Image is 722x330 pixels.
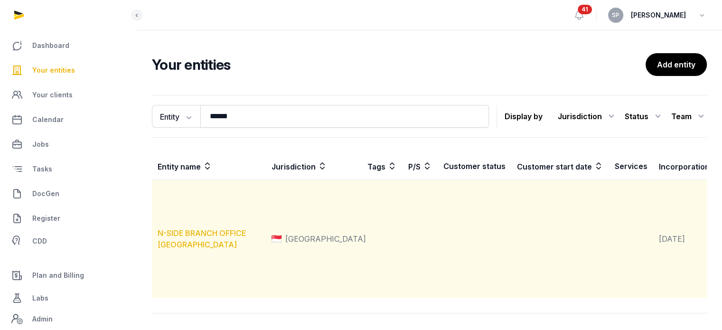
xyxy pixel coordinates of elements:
[152,56,646,73] h2: Your entities
[625,109,664,124] div: Status
[158,228,246,249] a: N-SIDE BRANCH OFFICE [GEOGRAPHIC_DATA]
[362,153,403,180] th: Tags
[32,270,84,281] span: Plan and Billing
[558,109,617,124] div: Jurisdiction
[511,153,609,180] th: Customer start date
[32,236,47,247] span: CDD
[8,310,129,329] a: Admin
[8,287,129,310] a: Labs
[8,84,129,106] a: Your clients
[609,153,653,180] th: Services
[152,153,266,180] th: Entity name
[403,153,438,180] th: P/S
[8,264,129,287] a: Plan and Billing
[32,114,64,125] span: Calendar
[32,313,53,325] span: Admin
[32,188,59,199] span: DocGen
[8,133,129,156] a: Jobs
[8,207,129,230] a: Register
[32,292,48,304] span: Labs
[32,89,73,101] span: Your clients
[32,65,75,76] span: Your entities
[32,213,60,224] span: Register
[266,153,362,180] th: Jurisdiction
[578,5,592,14] span: 41
[612,12,619,18] span: SP
[608,8,623,23] button: SP
[8,34,129,57] a: Dashboard
[8,158,129,180] a: Tasks
[671,109,707,124] div: Team
[8,232,129,251] a: CDD
[152,105,200,128] button: Entity
[631,9,686,21] span: [PERSON_NAME]
[32,40,69,51] span: Dashboard
[285,233,366,245] span: [GEOGRAPHIC_DATA]
[438,153,511,180] th: Customer status
[32,163,52,175] span: Tasks
[32,139,49,150] span: Jobs
[646,53,707,76] a: Add entity
[8,108,129,131] a: Calendar
[8,59,129,82] a: Your entities
[505,109,543,124] p: Display by
[8,182,129,205] a: DocGen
